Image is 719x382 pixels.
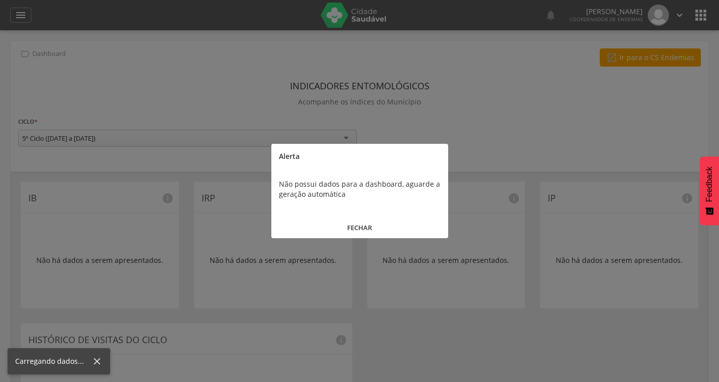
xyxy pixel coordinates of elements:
[705,167,714,202] span: Feedback
[15,356,91,366] div: Carregando dados...
[700,156,719,225] button: Feedback - Mostrar pesquisa
[271,169,448,209] div: Não possui dados para a dashboard, aguarde a geração automática
[271,217,448,239] button: FECHAR
[271,144,448,169] div: Alerta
